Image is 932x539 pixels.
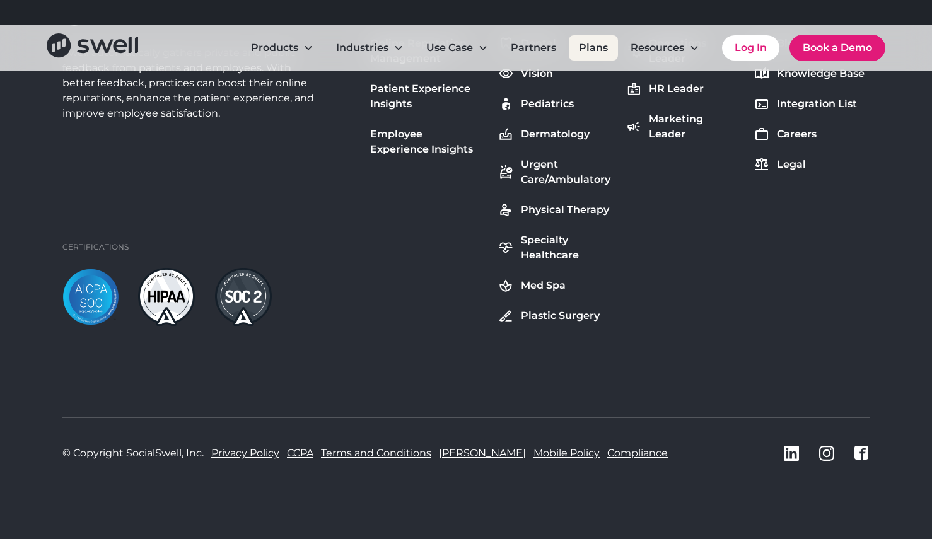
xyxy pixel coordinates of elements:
[47,33,138,62] a: home
[439,446,526,461] a: [PERSON_NAME]
[607,446,668,461] a: Compliance
[251,40,298,55] div: Products
[62,446,204,461] div: © Copyright SocialSwell, Inc.
[496,306,614,326] a: Plastic Surgery
[521,66,553,81] div: Vision
[777,96,857,112] div: Integration List
[777,127,817,142] div: Careers
[521,202,609,217] div: Physical Therapy
[521,278,566,293] div: Med Spa
[620,35,709,61] div: Resources
[631,40,684,55] div: Resources
[869,478,932,539] iframe: Chat Widget
[496,94,614,114] a: Pediatrics
[624,109,742,144] a: Marketing Leader
[62,241,129,253] div: Certifications
[368,124,486,159] a: Employee Experience Insights
[569,35,618,61] a: Plans
[521,127,590,142] div: Dermatology
[426,40,473,55] div: Use Case
[215,268,272,326] img: soc2-dark.png
[370,127,483,157] div: Employee Experience Insights
[752,94,867,114] a: Integration List
[287,446,313,461] a: CCPA
[649,112,739,142] div: Marketing Leader
[521,233,611,263] div: Specialty Healthcare
[501,35,566,61] a: Partners
[496,124,614,144] a: Dermatology
[496,200,614,220] a: Physical Therapy
[62,45,320,121] div: Swell automatically gathers private and public feedback from patients and employees. With better ...
[368,79,486,114] a: Patient Experience Insights
[649,81,704,96] div: HR Leader
[752,154,867,175] a: Legal
[336,40,388,55] div: Industries
[752,64,867,84] a: Knowledge Base
[370,81,483,112] div: Patient Experience Insights
[752,124,867,144] a: Careers
[777,66,865,81] div: Knowledge Base
[777,157,806,172] div: Legal
[321,446,431,461] a: Terms and Conditions
[521,96,574,112] div: Pediatrics
[533,446,600,461] a: Mobile Policy
[138,268,195,326] img: hipaa-light.png
[521,157,611,187] div: Urgent Care/Ambulatory
[722,35,779,61] a: Log In
[496,64,614,84] a: Vision
[416,35,498,61] div: Use Case
[326,35,414,61] div: Industries
[624,79,742,99] a: HR Leader
[496,154,614,190] a: Urgent Care/Ambulatory
[241,35,323,61] div: Products
[496,230,614,265] a: Specialty Healthcare
[496,275,614,296] a: Med Spa
[789,35,885,61] a: Book a Demo
[211,446,279,461] a: Privacy Policy
[521,308,600,323] div: Plastic Surgery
